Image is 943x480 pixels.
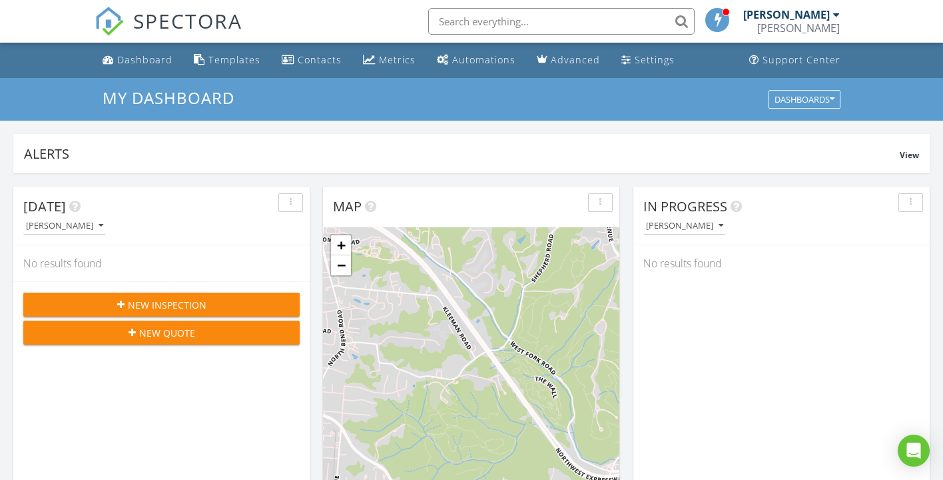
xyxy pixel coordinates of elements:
[276,48,347,73] a: Contacts
[900,149,919,161] span: View
[103,87,234,109] span: My Dashboard
[139,326,195,340] span: New Quote
[757,21,840,35] div: Logan Nichols
[298,53,342,66] div: Contacts
[616,48,680,73] a: Settings
[333,197,362,215] span: Map
[24,145,900,163] div: Alerts
[646,221,723,231] div: [PERSON_NAME]
[643,197,727,215] span: In Progress
[23,293,300,317] button: New Inspection
[633,245,930,281] div: No results found
[208,53,260,66] div: Templates
[331,235,351,255] a: Zoom in
[23,217,106,235] button: [PERSON_NAME]
[769,90,840,109] button: Dashboards
[95,18,242,46] a: SPECTORA
[13,245,310,281] div: No results found
[128,298,206,312] span: New Inspection
[133,7,242,35] span: SPECTORA
[95,7,124,36] img: The Best Home Inspection Software - Spectora
[763,53,840,66] div: Support Center
[898,435,930,467] div: Open Intercom Messenger
[775,95,834,104] div: Dashboards
[531,48,605,73] a: Advanced
[428,8,695,35] input: Search everything...
[331,255,351,275] a: Zoom out
[23,197,66,215] span: [DATE]
[452,53,515,66] div: Automations
[26,221,103,231] div: [PERSON_NAME]
[643,217,726,235] button: [PERSON_NAME]
[432,48,521,73] a: Automations (Basic)
[743,8,830,21] div: [PERSON_NAME]
[117,53,172,66] div: Dashboard
[744,48,846,73] a: Support Center
[188,48,266,73] a: Templates
[379,53,416,66] div: Metrics
[358,48,421,73] a: Metrics
[551,53,600,66] div: Advanced
[635,53,675,66] div: Settings
[97,48,178,73] a: Dashboard
[23,321,300,345] button: New Quote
